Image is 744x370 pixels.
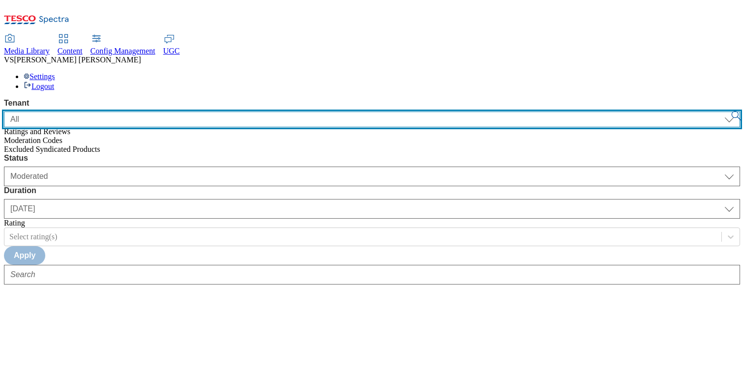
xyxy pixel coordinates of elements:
a: Config Management [91,35,155,56]
label: Tenant [4,99,740,108]
input: Search [4,265,740,285]
button: Apply [4,246,45,265]
span: [PERSON_NAME] [PERSON_NAME] [14,56,141,64]
a: Settings [24,72,55,81]
span: Config Management [91,47,155,55]
label: Rating [4,219,25,227]
label: Status [4,154,740,163]
span: Excluded Syndicated Products [4,145,100,153]
span: VS [4,56,14,64]
span: Media Library [4,47,50,55]
a: Media Library [4,35,50,56]
span: Content [58,47,83,55]
a: Logout [24,82,54,90]
span: UGC [163,47,180,55]
span: Moderation Codes [4,136,62,144]
a: Content [58,35,83,56]
a: UGC [163,35,180,56]
span: Ratings and Reviews [4,127,70,136]
label: Duration [4,186,740,195]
